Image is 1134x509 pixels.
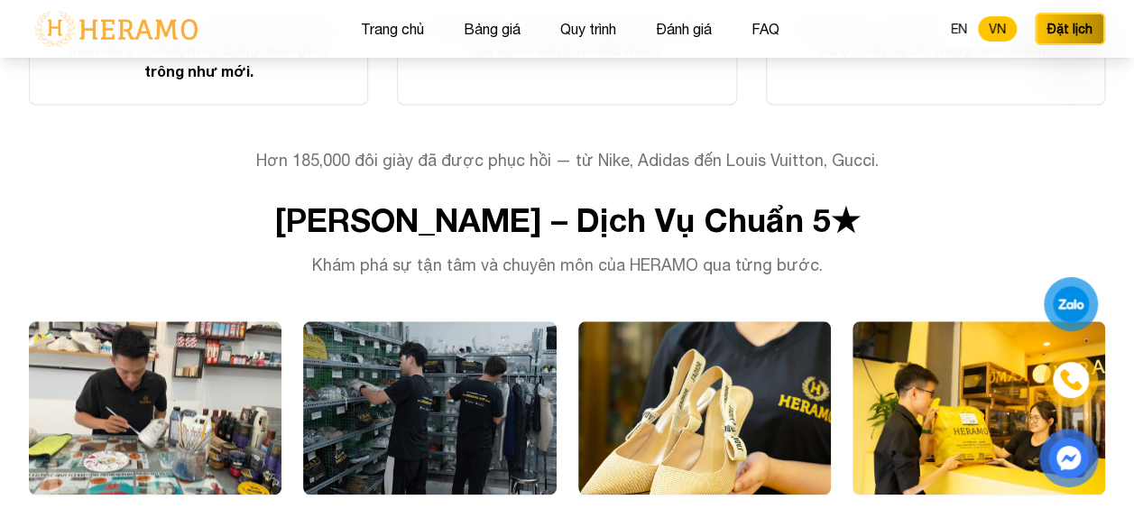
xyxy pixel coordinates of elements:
[1046,356,1095,404] a: phone-icon
[29,202,1105,238] h3: [PERSON_NAME] – Dịch Vụ Chuẩn 5★
[1057,367,1083,393] img: phone-icon
[29,148,1105,173] p: Hơn 185,000 đôi giày đã được phục hồi — từ Nike, Adidas đến Louis Vuitton, Gucci.
[1035,13,1105,45] button: Đặt lịch
[264,253,871,278] p: Khám phá sự tận tâm và chuyên môn của HERAMO qua từng bước.
[746,17,785,41] button: FAQ
[555,17,622,41] button: Quy trình
[355,17,429,41] button: Trang chủ
[978,16,1017,42] button: VN
[650,17,717,41] button: Đánh giá
[940,16,978,42] button: EN
[29,10,203,48] img: logo-with-text.png
[458,17,526,41] button: Bảng giá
